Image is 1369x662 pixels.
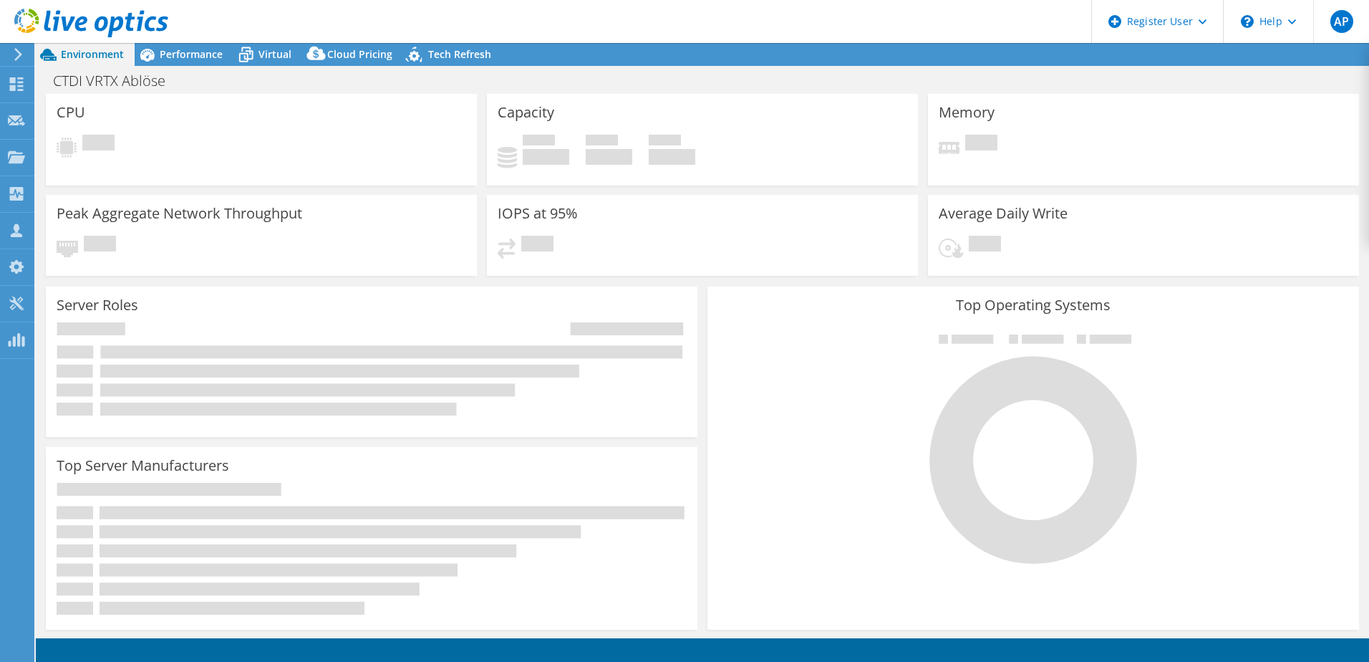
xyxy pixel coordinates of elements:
span: Tech Refresh [428,47,491,61]
span: Free [586,135,618,149]
h4: 0 GiB [649,149,695,165]
h3: Server Roles [57,297,138,313]
svg: \n [1241,15,1254,28]
span: Cloud Pricing [327,47,392,61]
span: Pending [82,135,115,154]
h1: CTDI VRTX Ablöse [47,73,188,89]
h3: Memory [939,105,995,120]
span: Pending [965,135,997,154]
h3: IOPS at 95% [498,206,578,221]
span: Pending [84,236,116,255]
span: Performance [160,47,223,61]
h3: Peak Aggregate Network Throughput [57,206,302,221]
h4: 0 GiB [523,149,569,165]
span: Environment [61,47,124,61]
span: Virtual [258,47,291,61]
h3: Top Operating Systems [718,297,1348,313]
h3: CPU [57,105,85,120]
h3: Average Daily Write [939,206,1068,221]
h4: 0 GiB [586,149,632,165]
span: Pending [521,236,553,255]
span: Used [523,135,555,149]
span: Total [649,135,681,149]
span: AP [1330,10,1353,33]
h3: Capacity [498,105,554,120]
span: Pending [969,236,1001,255]
h3: Top Server Manufacturers [57,458,229,474]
